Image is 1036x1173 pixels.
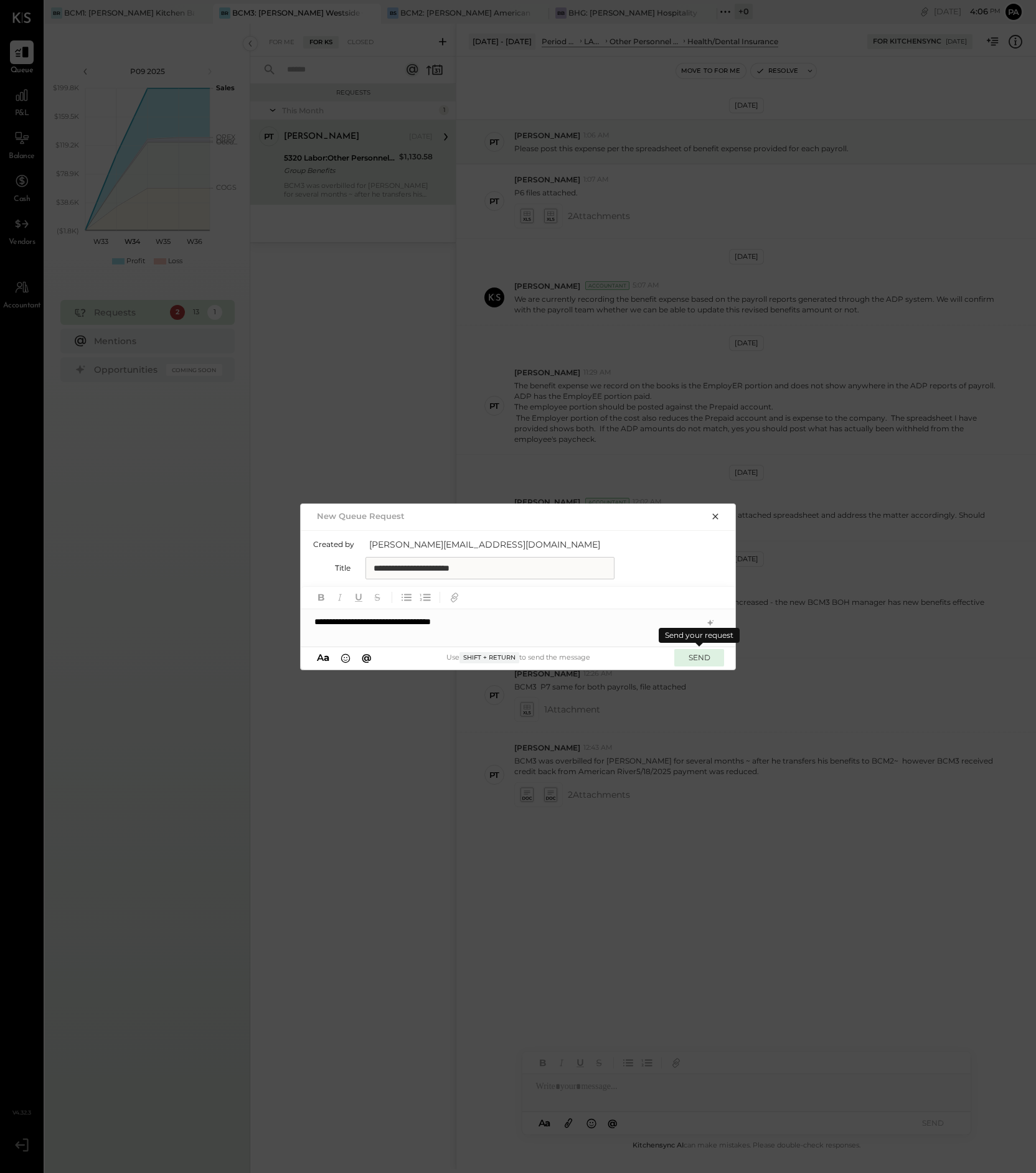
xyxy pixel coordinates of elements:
[659,628,740,643] div: Send your request
[324,652,329,663] span: a
[369,589,385,605] button: Strikethrough
[674,649,724,666] button: SEND
[313,589,329,605] button: Bold
[459,652,519,663] span: Shift + Return
[332,589,348,605] button: Italic
[313,540,354,549] label: Created by
[313,651,333,665] button: Aa
[369,538,618,551] span: [PERSON_NAME][EMAIL_ADDRESS][DOMAIN_NAME]
[398,589,415,605] button: Unordered List
[358,651,375,665] button: @
[317,511,405,521] h2: New Queue Request
[417,589,433,605] button: Ordered List
[313,563,351,572] label: Title
[446,589,463,605] button: Add URL
[362,652,372,663] span: @
[351,589,367,605] button: Underline
[375,652,662,663] div: Use to send the message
